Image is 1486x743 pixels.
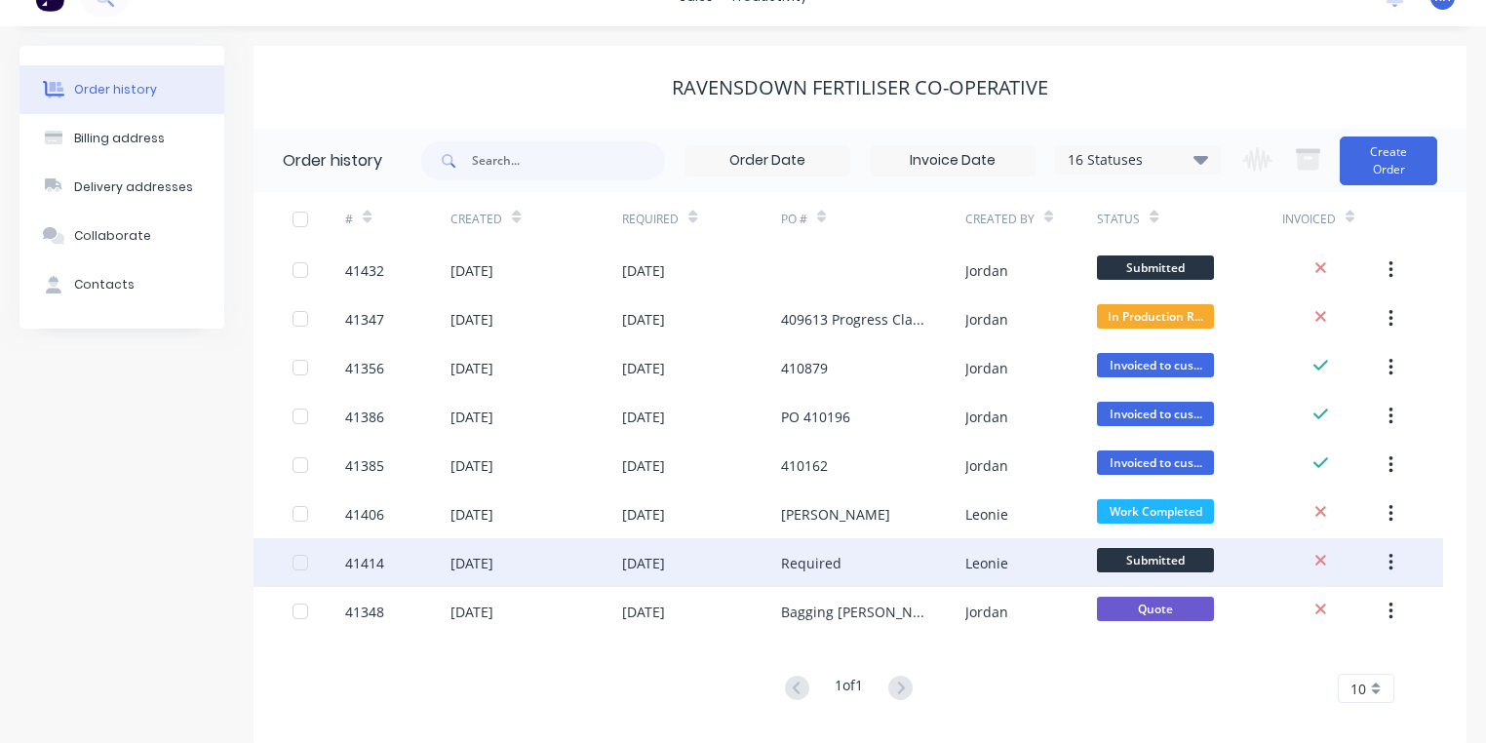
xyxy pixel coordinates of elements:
[450,407,493,427] div: [DATE]
[1097,304,1214,329] span: In Production R...
[622,358,665,378] div: [DATE]
[20,163,224,212] button: Delivery addresses
[622,192,780,246] div: Required
[781,504,890,525] div: [PERSON_NAME]
[345,358,384,378] div: 41356
[345,455,384,476] div: 41385
[781,407,850,427] div: PO 410196
[781,309,926,330] div: 409613 Progress Claim 410759 - Remainder of job
[965,358,1008,378] div: Jordan
[472,141,665,180] input: Search...
[965,309,1008,330] div: Jordan
[450,602,493,622] div: [DATE]
[450,553,493,573] div: [DATE]
[345,407,384,427] div: 41386
[965,260,1008,281] div: Jordan
[781,553,841,573] div: Required
[1097,211,1140,228] div: Status
[781,192,965,246] div: PO #
[1097,499,1214,524] span: Work Completed
[450,358,493,378] div: [DATE]
[345,553,384,573] div: 41414
[1282,192,1388,246] div: Invoiced
[871,146,1035,176] input: Invoice Date
[74,276,135,293] div: Contacts
[1097,353,1214,377] span: Invoiced to cus...
[450,309,493,330] div: [DATE]
[781,455,828,476] div: 410162
[283,149,382,173] div: Order history
[20,65,224,114] button: Order history
[965,455,1008,476] div: Jordan
[622,455,665,476] div: [DATE]
[685,146,849,176] input: Order Date
[74,227,151,245] div: Collaborate
[965,192,1097,246] div: Created By
[20,260,224,309] button: Contacts
[622,309,665,330] div: [DATE]
[965,211,1035,228] div: Created By
[345,309,384,330] div: 41347
[835,675,863,703] div: 1 of 1
[1097,192,1281,246] div: Status
[965,407,1008,427] div: Jordan
[450,211,502,228] div: Created
[1097,597,1214,621] span: Quote
[622,260,665,281] div: [DATE]
[345,260,384,281] div: 41432
[1282,211,1336,228] div: Invoiced
[781,602,926,622] div: Bagging [PERSON_NAME] Relocation
[74,81,157,98] div: Order history
[1097,402,1214,426] span: Invoiced to cus...
[965,504,1008,525] div: Leonie
[672,76,1048,99] div: Ravensdown Fertiliser Co-operative
[345,192,450,246] div: #
[345,504,384,525] div: 41406
[345,602,384,622] div: 41348
[450,455,493,476] div: [DATE]
[781,211,807,228] div: PO #
[622,407,665,427] div: [DATE]
[345,211,353,228] div: #
[450,192,622,246] div: Created
[20,212,224,260] button: Collaborate
[74,130,165,147] div: Billing address
[622,602,665,622] div: [DATE]
[20,114,224,163] button: Billing address
[965,602,1008,622] div: Jordan
[450,260,493,281] div: [DATE]
[965,553,1008,573] div: Leonie
[1097,548,1214,572] span: Submitted
[74,178,193,196] div: Delivery addresses
[450,504,493,525] div: [DATE]
[1056,149,1220,171] div: 16 Statuses
[622,553,665,573] div: [DATE]
[622,504,665,525] div: [DATE]
[781,358,828,378] div: 410879
[622,211,679,228] div: Required
[1097,450,1214,475] span: Invoiced to cus...
[1097,255,1214,280] span: Submitted
[1340,137,1437,185] button: Create Order
[1350,679,1366,699] span: 10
